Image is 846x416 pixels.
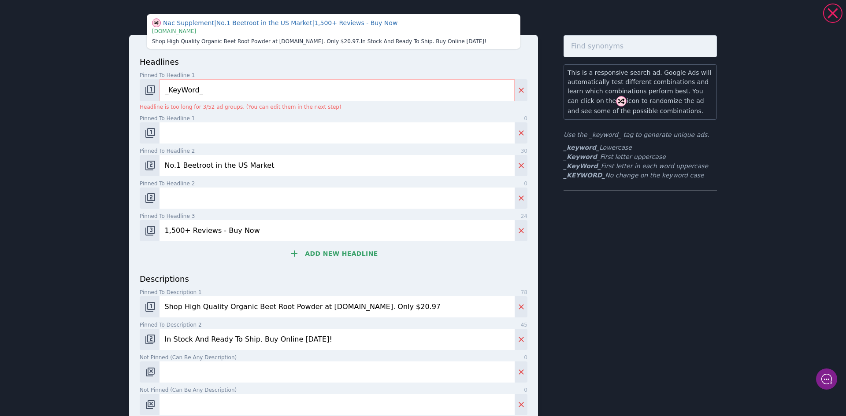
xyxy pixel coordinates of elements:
button: Delete [515,122,527,144]
span: Not pinned (Can be any description) [140,353,237,361]
span: Nac Supplement [163,19,216,26]
img: pos-1.svg [145,302,156,312]
p: headlines [140,56,527,68]
img: pos-1.svg [145,128,156,138]
button: New conversation [14,103,163,120]
button: Change pinned position [140,79,160,101]
h2: Can I help you with anything? [13,59,163,87]
button: Delete [515,329,527,350]
button: Change pinned position [140,155,160,176]
b: _keyword_ [564,144,599,151]
img: pos-1.svg [145,85,156,96]
button: Change pinned position [140,122,160,144]
img: pos-2.svg [145,193,156,203]
span: . [359,38,361,44]
b: _KeyWord_ [564,162,601,169]
span: 45 [521,321,527,329]
span: New conversation [57,108,106,115]
p: descriptions [140,273,527,285]
span: Pinned to description 2 [140,321,202,329]
button: Delete [515,296,527,317]
button: Change pinned position [140,220,160,241]
button: Delete [515,220,527,241]
img: pos-.svg [145,367,156,377]
button: Delete [515,155,527,176]
li: No change on the keyword case [564,171,717,180]
img: pos-2.svg [145,160,156,171]
img: pos-.svg [145,399,156,410]
button: Delete [515,361,527,383]
b: _Keyword_ [564,153,600,160]
img: pos-3.svg [145,225,156,236]
span: Show different combination [152,18,161,27]
h1: Welcome to Fiuti! [13,43,163,57]
span: Pinned to headline 3 [140,212,195,220]
li: First letter in each word uppercase [564,162,717,171]
span: 24 [521,212,527,220]
p: This is a responsive search ad. Google Ads will automatically test different combinations and lea... [568,68,713,116]
b: _KEYWORD_ [564,172,605,179]
button: Add new headline [140,245,527,262]
input: Find synonyms [564,35,717,57]
ul: First letter uppercase [564,143,717,180]
iframe: gist-messenger-bubble-iframe [816,368,837,390]
span: | [312,19,314,26]
span: Shop High Quality Organic Beet Root Powder at [DOMAIN_NAME]. Only $20.97 [152,38,361,44]
span: 1,500+ Reviews - Buy Now [314,19,397,26]
button: Delete [515,188,527,209]
img: pos-2.svg [145,334,156,345]
img: shuffle.svg [616,96,627,107]
button: Change pinned position [140,296,160,317]
span: | [214,19,216,26]
button: Change pinned position [140,329,160,350]
span: 0 [524,353,527,361]
span: Pinned to description 1 [140,288,202,296]
span: Pinned to headline 1 [140,71,195,79]
button: Delete [515,79,527,101]
span: Not pinned (Can be any description) [140,386,237,394]
span: In Stock And Ready To Ship. Buy Online [DATE]! [361,38,486,44]
span: We run on Gist [74,308,111,313]
span: [DOMAIN_NAME] [152,28,196,34]
img: shuffle.svg [152,18,161,27]
button: Change pinned position [140,361,160,383]
p: Headline is too long for 3/52 ad groups. (You can edit them in the next step) [140,103,527,111]
button: Change pinned position [140,394,160,415]
li: Lowercase [564,143,717,152]
span: 78 [521,288,527,296]
span: 0 [524,114,527,122]
span: Pinned to headline 2 [140,180,195,188]
p: Use the _keyword_ tag to generate unique ads. [564,130,717,140]
span: 0 [524,386,527,394]
span: Pinned to headline 1 [140,114,195,122]
span: 30 [521,147,527,155]
button: Change pinned position [140,188,160,209]
button: Delete [515,394,527,415]
span: Pinned to headline 2 [140,147,195,155]
span: No.1 Beetroot in the US Market [216,19,315,26]
div: This is just a visual aid. Your CSV will only contain exactly what you add in the form below. [147,14,520,49]
span: 0 [524,180,527,188]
